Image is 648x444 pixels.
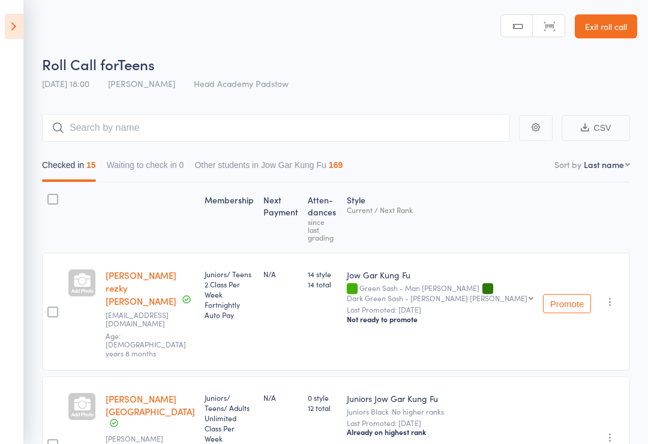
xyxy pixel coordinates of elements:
[106,331,186,358] span: Age: [DEMOGRAPHIC_DATA] years 8 months
[347,392,533,404] div: Juniors Jow Gar Kung Fu
[194,154,343,182] button: Other students in Jow Gar Kung Fu169
[263,392,298,403] div: N/A
[347,314,533,324] div: Not ready to promote
[347,294,527,302] div: Dark Green Sash - [PERSON_NAME] [PERSON_NAME]
[106,392,195,418] a: [PERSON_NAME][GEOGRAPHIC_DATA]
[107,154,184,182] button: Waiting to check in0
[263,269,298,279] div: N/A
[200,188,259,247] div: Membership
[205,269,254,320] div: Juniors/ Teens 2 Class Per Week Fortnightly Auto Pay
[108,77,175,89] span: [PERSON_NAME]
[347,419,533,427] small: Last Promoted: [DATE]
[308,269,337,279] span: 14 style
[347,284,533,302] div: Green Sash - Man [PERSON_NAME]
[342,188,538,247] div: Style
[42,77,89,89] span: [DATE] 18:00
[86,160,96,170] div: 15
[308,403,337,413] span: 12 total
[392,406,444,416] span: No higher ranks
[347,305,533,314] small: Last Promoted: [DATE]
[259,188,303,247] div: Next Payment
[118,54,155,74] span: Teens
[554,158,581,170] label: Sort by
[106,269,176,307] a: [PERSON_NAME] rezky [PERSON_NAME]
[308,279,337,289] span: 14 total
[562,115,630,141] button: CSV
[575,14,637,38] a: Exit roll call
[106,311,184,328] small: Fadzstarz@gmail.com
[308,392,337,403] span: 0 style
[303,188,342,247] div: Atten­dances
[42,54,118,74] span: Roll Call for
[42,114,510,142] input: Search by name
[347,407,533,415] div: Juniors Black
[329,160,343,170] div: 169
[347,269,533,281] div: Jow Gar Kung Fu
[347,427,533,437] div: Already on highest rank
[179,160,184,170] div: 0
[194,77,289,89] span: Head Academy Padstow
[543,294,591,313] button: Promote
[308,218,337,241] div: since last grading
[584,158,624,170] div: Last name
[42,154,96,182] button: Checked in15
[347,206,533,214] div: Current / Next Rank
